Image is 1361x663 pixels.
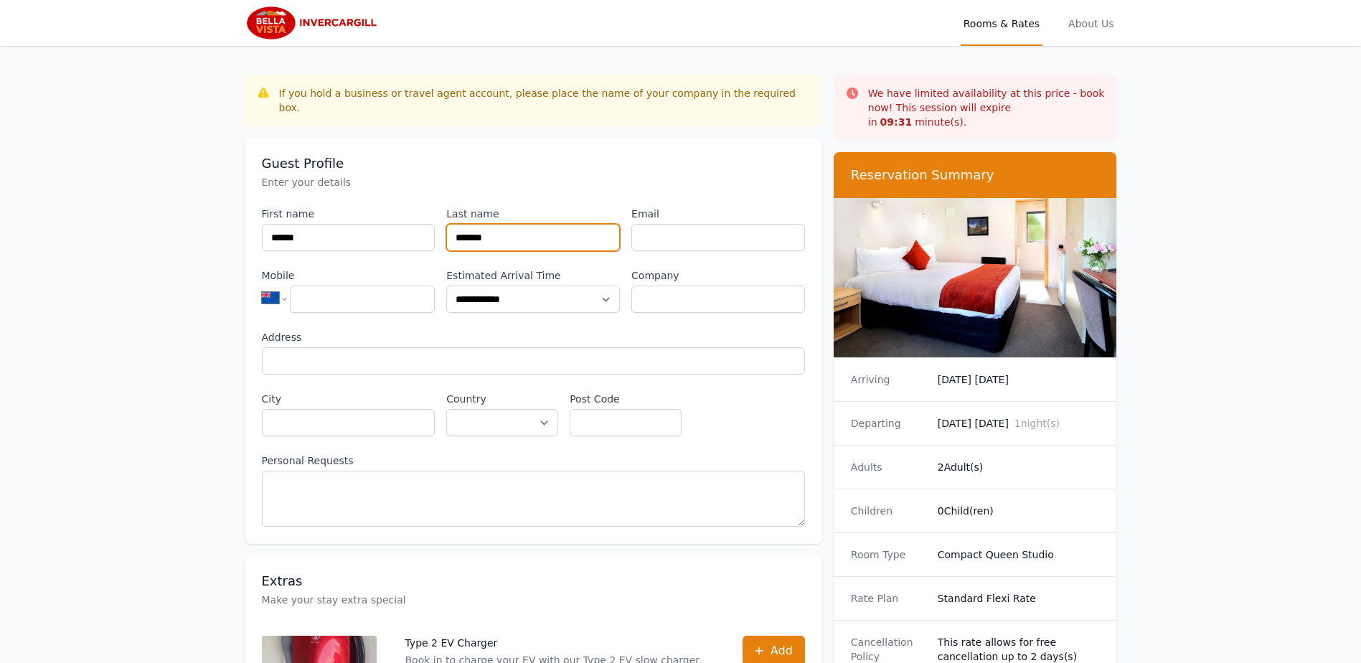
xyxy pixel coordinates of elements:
p: Type 2 EV Charger [405,636,714,650]
label: First name [262,207,435,221]
img: Bella Vista Invercargill [245,6,383,40]
label: Personal Requests [262,453,805,468]
img: Compact Queen Studio [834,198,1117,357]
strong: 09 : 31 [880,116,913,128]
dt: Rate Plan [851,591,926,606]
dt: Departing [851,416,926,431]
span: Add [771,642,793,659]
dd: [DATE] [DATE] [938,372,1100,387]
label: Email [631,207,805,221]
span: 1 night(s) [1014,418,1060,429]
dt: Room Type [851,547,926,562]
dd: Standard Flexi Rate [938,591,1100,606]
label: Estimated Arrival Time [446,268,620,283]
label: Country [446,392,558,406]
label: City [262,392,435,406]
label: Last name [446,207,620,221]
div: If you hold a business or travel agent account, please place the name of your company in the requ... [279,86,811,115]
dd: Compact Queen Studio [938,547,1100,562]
label: Address [262,330,805,344]
p: Enter your details [262,175,805,189]
h3: Guest Profile [262,155,805,172]
label: Mobile [262,268,435,283]
dt: Adults [851,460,926,474]
label: Company [631,268,805,283]
label: Post Code [570,392,682,406]
dd: 2 Adult(s) [938,460,1100,474]
dt: Children [851,504,926,518]
h3: Reservation Summary [851,166,1100,184]
p: Make your stay extra special [262,593,805,607]
dt: Arriving [851,372,926,387]
p: We have limited availability at this price - book now! This session will expire in minute(s). [868,86,1106,129]
h3: Extras [262,573,805,590]
dd: 0 Child(ren) [938,504,1100,518]
dd: [DATE] [DATE] [938,416,1100,431]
